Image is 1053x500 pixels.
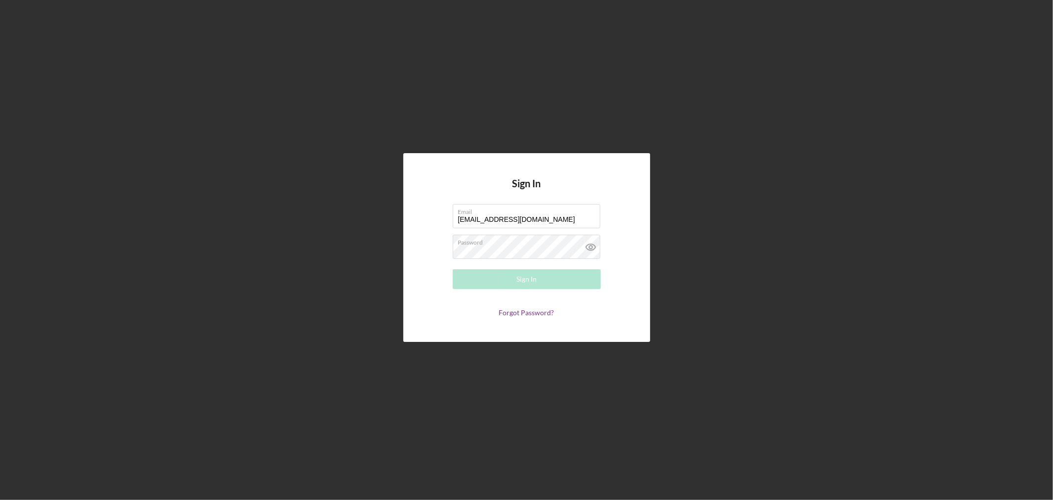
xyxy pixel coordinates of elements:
[512,178,541,204] h4: Sign In
[453,269,601,289] button: Sign In
[458,205,600,215] label: Email
[458,235,600,246] label: Password
[516,269,537,289] div: Sign In
[499,308,554,317] a: Forgot Password?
